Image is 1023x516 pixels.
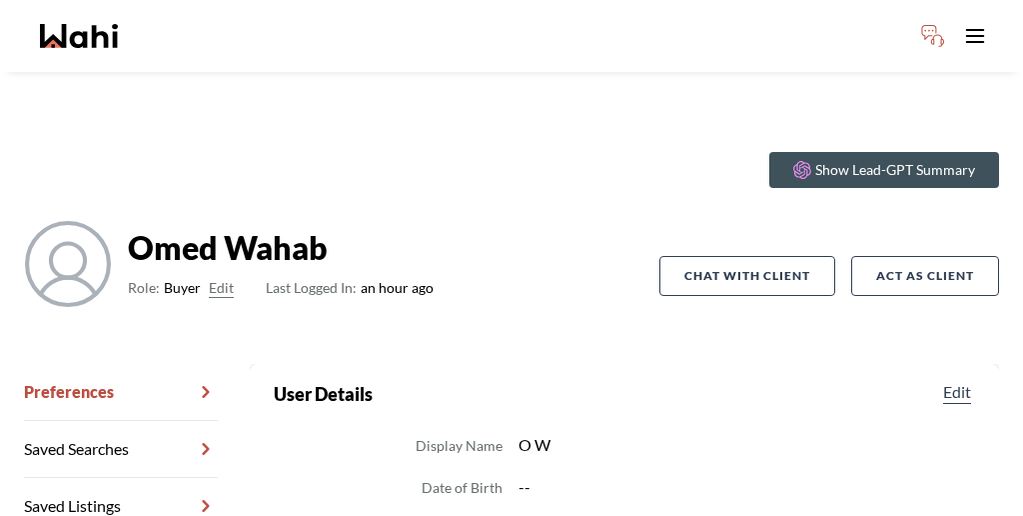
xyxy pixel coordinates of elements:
dd: -- [518,474,975,500]
dt: Date of Birth [422,476,503,500]
dt: Display Name [416,434,503,458]
button: Chat with client [659,256,835,296]
button: Show Lead-GPT Summary [769,152,999,188]
span: an hour ago [266,276,434,300]
button: Toggle open navigation menu [955,16,995,56]
button: Edit [209,276,234,300]
a: Wahi homepage [40,24,118,48]
span: Last Logged In: [266,279,357,296]
dd: O W [518,432,975,458]
span: Role: [128,276,160,300]
span: Buyer [164,276,201,300]
p: Show Lead-GPT Summary [815,160,975,180]
a: Preferences [24,364,218,421]
a: Saved Searches [24,421,218,478]
button: Act as Client [851,256,999,296]
button: Edit [939,380,975,404]
strong: Omed Wahab [128,228,434,268]
h2: User Details [274,380,373,408]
